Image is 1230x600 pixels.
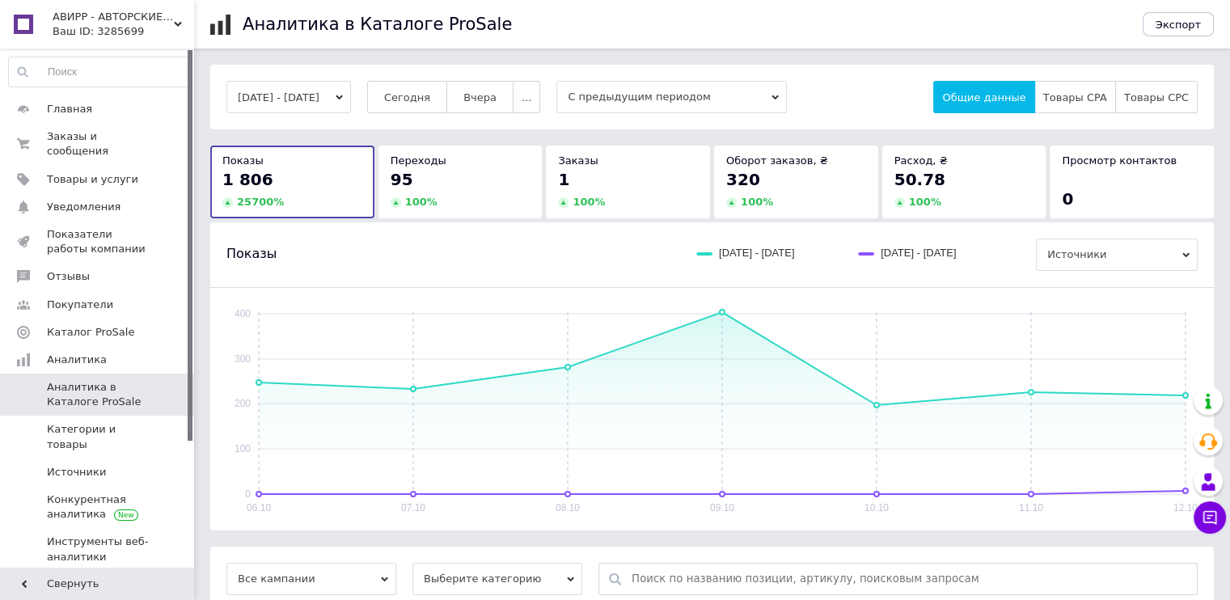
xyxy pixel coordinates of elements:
span: Оборот заказов, ₴ [726,154,828,167]
span: ... [522,91,531,104]
span: Инструменты веб-аналитики [47,535,150,564]
span: 100 % [405,196,437,208]
button: Сегодня [367,81,447,113]
text: 200 [235,398,251,409]
button: Чат с покупателем [1194,501,1226,534]
span: 100 % [741,196,773,208]
button: Товары CPA [1034,81,1116,113]
text: 100 [235,443,251,454]
span: Главная [47,102,92,116]
text: 08.10 [556,502,580,513]
span: Покупатели [47,298,113,312]
text: 09.10 [710,502,734,513]
span: Отзывы [47,269,90,284]
span: Товары CPA [1043,91,1107,104]
span: Товары CPC [1124,91,1189,104]
span: Товары и услуги [47,172,138,187]
button: Вчера [446,81,514,113]
input: Поиск [9,57,190,87]
text: 11.10 [1019,502,1043,513]
span: 320 [726,170,760,189]
div: Ваш ID: 3285699 [53,24,194,39]
span: Сегодня [384,91,430,104]
text: 300 [235,353,251,365]
span: Просмотр контактов [1062,154,1177,167]
span: Вчера [463,91,497,104]
span: Переходы [391,154,446,167]
span: Аналитика в Каталоге ProSale [47,380,150,409]
span: Выберите категорию [412,563,582,595]
span: Общие данные [942,91,1025,104]
span: Показатели работы компании [47,227,150,256]
span: Расход, ₴ [894,154,948,167]
text: 10.10 [864,502,889,513]
span: 25700 % [237,196,284,208]
span: Аналитика [47,353,107,367]
span: 95 [391,170,413,189]
span: Показы [226,245,277,263]
span: Заказы [558,154,598,167]
button: Общие данные [933,81,1034,113]
span: С предыдущим периодом [556,81,787,113]
span: Заказы и сообщения [47,129,150,158]
span: 100 % [573,196,605,208]
span: 0 [1062,189,1073,209]
text: 06.10 [247,502,271,513]
span: АВИРР - АВТОРСКИЕ ВЯЗАНЫЕ ИЗДЕЛИЯ РУЧНОЙ РАБОТЫ [53,10,174,24]
button: ... [513,81,540,113]
input: Поиск по названию позиции, артикулу, поисковым запросам [632,564,1189,594]
button: [DATE] - [DATE] [226,81,351,113]
h1: Аналитика в Каталоге ProSale [243,15,512,34]
span: 1 806 [222,170,273,189]
text: 0 [245,488,251,500]
span: Категории и товары [47,422,150,451]
span: Каталог ProSale [47,325,134,340]
button: Экспорт [1143,12,1214,36]
text: 12.10 [1173,502,1198,513]
span: Все кампании [226,563,396,595]
button: Товары CPC [1115,81,1198,113]
span: Уведомления [47,200,120,214]
span: 100 % [909,196,941,208]
span: Источники [1036,239,1198,271]
span: Показы [222,154,264,167]
span: Источники [47,465,106,480]
text: 400 [235,308,251,319]
span: Конкурентная аналитика [47,492,150,522]
span: Экспорт [1156,19,1201,31]
text: 07.10 [401,502,425,513]
span: 50.78 [894,170,945,189]
span: 1 [558,170,569,189]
